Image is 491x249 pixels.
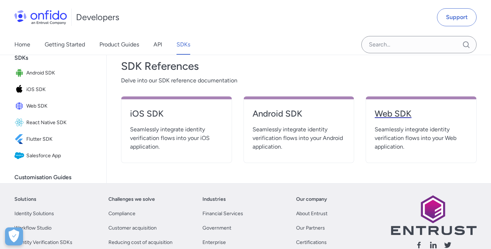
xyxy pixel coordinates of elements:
h1: Developers [76,12,119,23]
a: Workflow Studio [14,224,52,232]
a: IconiOS SDKiOS SDK [12,82,101,98]
a: Identity Solutions [14,209,54,218]
a: Support [437,8,477,26]
a: Product Guides [99,35,139,55]
div: Cookie Preferences [5,227,23,245]
span: Seamlessly integrate identity verification flows into your Web application. [375,125,468,151]
a: SDKs [177,35,190,55]
img: IconiOS SDK [14,85,26,95]
span: Flutter SDK [26,134,98,144]
img: Onfido Logo [14,10,67,24]
img: Entrust logo [390,195,477,235]
a: Industries [202,195,226,204]
a: Our company [296,195,327,204]
a: API [153,35,162,55]
span: Android SDK [26,68,98,78]
img: IconReact Native SDK [14,118,26,128]
span: React Native SDK [26,118,98,128]
a: Reducing cost of acquisition [108,238,173,247]
a: IconSalesforce AppSalesforce App [12,148,101,164]
h4: Web SDK [375,108,468,119]
a: Certifications [296,238,327,247]
div: SDKs [14,51,103,65]
div: Customisation Guides [14,170,103,185]
span: Seamlessly integrate identity verification flows into your Android application. [253,125,345,151]
span: Seamlessly integrate identity verification flows into your iOS application. [130,125,223,151]
img: IconWeb SDK [14,101,26,111]
img: IconSalesforce App [14,151,26,161]
span: Web SDK [26,101,98,111]
a: Web SDK [375,108,468,125]
a: Enterprise [202,238,226,247]
a: IconFlutter SDKFlutter SDK [12,131,101,147]
a: IconAndroid SDKAndroid SDK [12,65,101,81]
a: iOS SDK [130,108,223,125]
a: About Entrust [296,209,327,218]
span: Delve into our SDK reference documentation [121,76,477,85]
a: Our Partners [296,224,325,232]
a: Solutions [14,195,36,204]
a: Home [14,35,30,55]
a: Compliance [108,209,135,218]
input: Onfido search input field [361,36,477,53]
button: Open Preferences [5,227,23,245]
img: IconAndroid SDK [14,68,26,78]
a: IconWeb SDKWeb SDK [12,98,101,114]
a: Financial Services [202,209,243,218]
a: Android SDK [253,108,345,125]
h3: SDK References [121,59,477,73]
h4: Android SDK [253,108,345,119]
h4: iOS SDK [130,108,223,119]
span: Salesforce App [26,151,98,161]
a: Challenges we solve [108,195,155,204]
a: Getting Started [45,35,85,55]
span: iOS SDK [26,85,98,95]
a: IconReact Native SDKReact Native SDK [12,115,101,131]
a: Customer acquisition [108,224,157,232]
img: IconFlutter SDK [14,134,26,144]
a: Government [202,224,231,232]
a: Identity Verification SDKs [14,238,72,247]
